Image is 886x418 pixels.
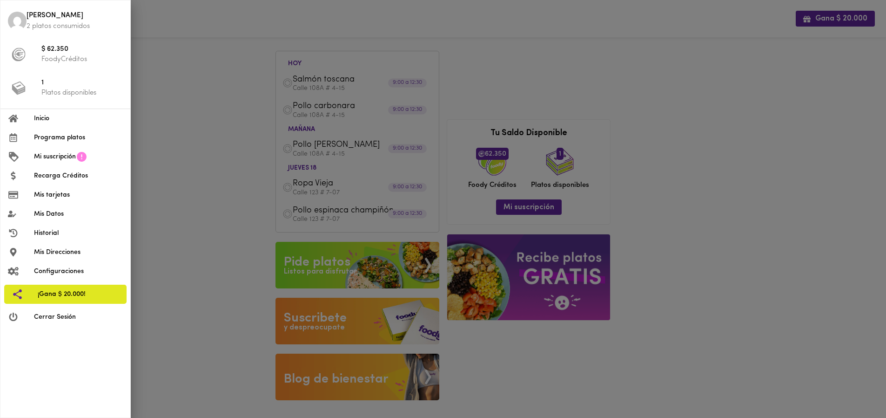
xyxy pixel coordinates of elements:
span: Inicio [34,114,123,123]
span: $ 62.350 [41,44,123,55]
span: 1 [41,78,123,89]
span: Mi suscripción [34,152,76,162]
span: Cerrar Sesión [34,312,123,322]
span: Mis Direcciones [34,247,123,257]
img: platos_menu.png [12,81,26,95]
span: Programa platos [34,133,123,143]
span: Recarga Créditos [34,171,123,181]
span: Configuraciones [34,267,123,276]
span: [PERSON_NAME] [27,11,123,21]
p: 2 platos consumidos [27,21,123,31]
span: Mis Datos [34,209,123,219]
p: Platos disponibles [41,88,123,98]
span: Historial [34,228,123,238]
span: ¡Gana $ 20.000! [38,289,119,299]
img: foody-creditos-black.png [12,48,26,62]
span: Mis tarjetas [34,190,123,200]
iframe: Messagebird Livechat Widget [832,364,877,409]
p: FoodyCréditos [41,55,123,64]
